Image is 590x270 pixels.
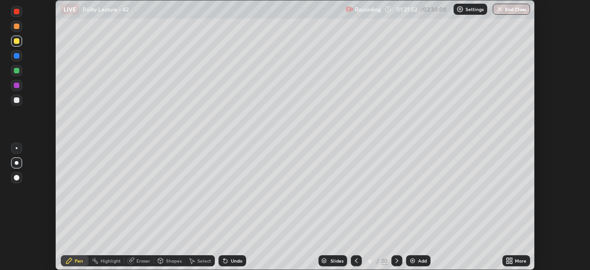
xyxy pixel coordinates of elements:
[136,258,150,263] div: Eraser
[377,258,379,264] div: /
[496,6,503,13] img: end-class-cross
[346,6,353,13] img: recording.375f2c34.svg
[466,7,484,12] p: Settings
[231,258,242,263] div: Undo
[64,6,76,13] p: LIVE
[366,258,375,264] div: 6
[381,257,388,265] div: 20
[197,258,211,263] div: Select
[418,258,427,263] div: Add
[75,258,83,263] div: Pen
[355,6,381,13] p: Recording
[409,257,416,264] img: add-slide-button
[100,258,121,263] div: Highlight
[330,258,343,263] div: Slides
[515,258,526,263] div: More
[493,4,530,15] button: End Class
[166,258,182,263] div: Shapes
[83,6,129,13] p: Polity Lecture - 42
[456,6,464,13] img: class-settings-icons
